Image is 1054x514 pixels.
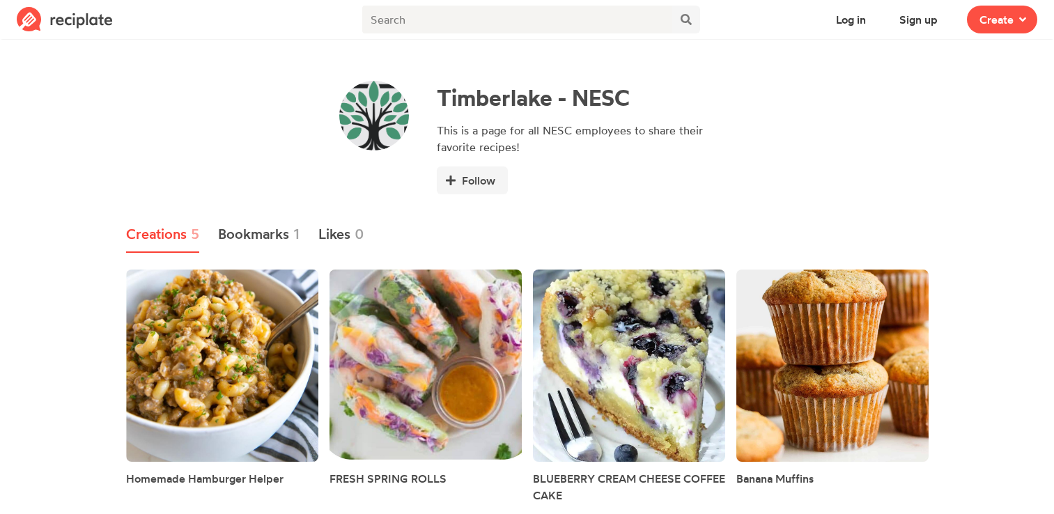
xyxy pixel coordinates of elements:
[967,6,1037,33] button: Create
[533,472,725,502] span: BLUEBERRY CREAM CHEESE COFFEE CAKE
[126,472,284,485] span: Homemade Hamburger Helper
[355,224,364,244] span: 0
[979,11,1014,28] span: Create
[533,470,725,504] a: BLUEBERRY CREAM CHEESE COFFEE CAKE
[339,81,409,150] img: User's avatar
[736,472,814,485] span: Banana Muffins
[736,470,814,487] a: Banana Muffins
[437,84,715,111] h1: Timberlake - NESC
[330,472,447,485] span: FRESH SPRING ROLLS
[126,470,284,487] a: Homemade Hamburger Helper
[293,224,300,244] span: 1
[218,217,300,253] a: Bookmarks1
[462,172,495,189] span: Follow
[126,217,200,253] a: Creations5
[362,6,672,33] input: Search
[17,7,113,32] img: Reciplate
[330,470,447,487] a: FRESH SPRING ROLLS
[887,6,950,33] button: Sign up
[437,122,715,155] p: This is a page for all NESC employees to share their favorite recipes!
[318,217,365,253] a: Likes0
[191,224,199,244] span: 5
[823,6,878,33] button: Log in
